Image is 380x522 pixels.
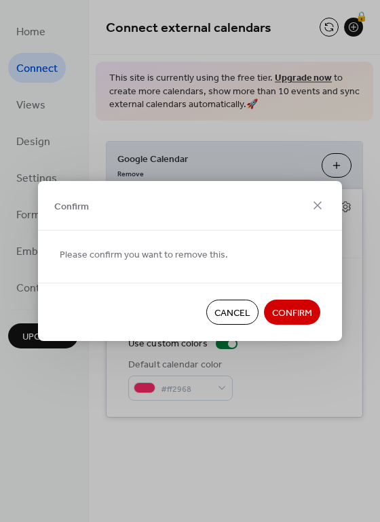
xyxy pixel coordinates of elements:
[214,306,250,321] span: Cancel
[60,248,228,262] span: Please confirm you want to remove this.
[272,306,312,321] span: Confirm
[264,300,320,325] button: Confirm
[206,300,259,325] button: Cancel
[54,199,89,214] span: Confirm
